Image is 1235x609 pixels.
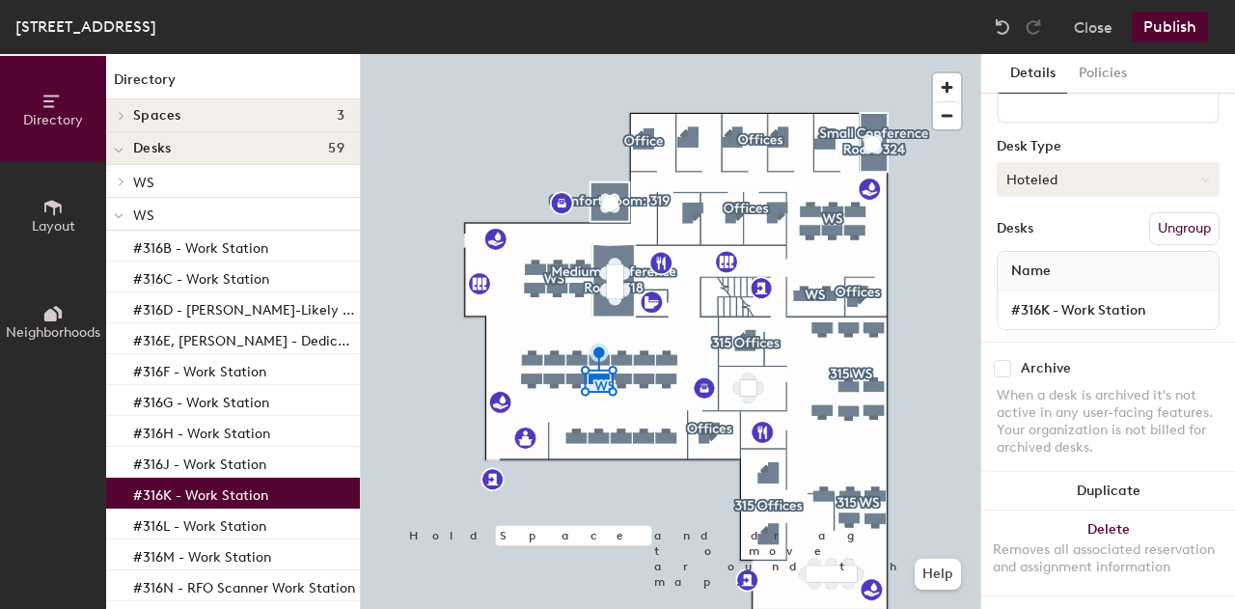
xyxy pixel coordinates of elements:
[1132,12,1208,42] button: Publish
[915,559,961,590] button: Help
[133,175,154,191] span: WS
[997,162,1220,197] button: Hoteled
[133,296,356,318] p: #316D - [PERSON_NAME]-Likely Dedicated Work Station
[133,141,171,156] span: Desks
[997,387,1220,457] div: When a desk is archived it's not active in any user-facing features. Your organization is not bil...
[106,69,360,99] h1: Directory
[1002,254,1060,289] span: Name
[133,512,266,535] p: #316L - Work Station
[999,54,1067,94] button: Details
[133,358,266,380] p: #316F - Work Station
[1021,361,1071,376] div: Archive
[23,112,83,128] span: Directory
[997,139,1220,154] div: Desk Type
[1149,212,1220,245] button: Ungroup
[133,420,270,442] p: #316H - Work Station
[133,482,268,504] p: #316K - Work Station
[993,541,1223,576] div: Removes all associated reservation and assignment information
[133,389,269,411] p: #316G - Work Station
[997,221,1033,236] div: Desks
[993,17,1012,37] img: Undo
[133,265,269,288] p: #316C - Work Station
[133,327,356,349] p: #316E, [PERSON_NAME] - Dedicated Work Station
[1024,17,1043,37] img: Redo
[981,472,1235,511] button: Duplicate
[32,218,75,235] span: Layout
[1067,54,1139,94] button: Policies
[328,141,344,156] span: 59
[133,574,355,596] p: #316N - RFO Scanner Work Station
[1002,296,1215,323] input: Unnamed desk
[133,235,268,257] p: #316B - Work Station
[337,108,344,124] span: 3
[981,511,1235,595] button: DeleteRemoves all associated reservation and assignment information
[133,208,154,224] span: WS
[133,108,181,124] span: Spaces
[15,14,156,39] div: [STREET_ADDRESS]
[133,543,271,566] p: #316M - Work Station
[6,324,100,341] span: Neighborhoods
[1074,12,1112,42] button: Close
[133,451,266,473] p: #316J - Work Station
